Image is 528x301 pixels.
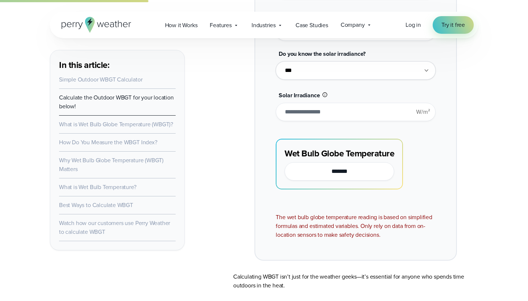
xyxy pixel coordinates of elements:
span: Solar Irradiance [279,91,320,99]
a: Calculate the Outdoor WBGT for your location below! [59,93,174,110]
span: Case Studies [296,21,328,30]
a: Simple Outdoor WBGT Calculator [59,75,142,84]
a: Log in [406,21,421,29]
a: How Do You Measure the WBGT Index? [59,138,157,146]
a: Best Ways to Calculate WBGT [59,201,133,209]
span: Wind Speed [279,11,310,19]
span: Do you know the solar irradiance? [279,50,366,58]
div: The wet bulb globe temperature reading is based on simplified formulas and estimated variables. O... [276,213,435,239]
span: Industries [252,21,276,30]
a: Watch how our customers use Perry Weather to calculate WBGT [59,219,170,236]
a: Try it free [433,16,474,34]
h3: In this article: [59,59,176,71]
a: Case Studies [289,18,334,33]
span: Company [341,21,365,29]
a: What is Wet Bulb Globe Temperature (WBGT)? [59,120,173,128]
p: Calculating WBGT isn’t just for the weather geeks—it’s essential for anyone who spends time outdo... [233,272,478,290]
a: How it Works [159,18,204,33]
span: How it Works [165,21,198,30]
span: Features [210,21,232,30]
a: What is Wet Bulb Temperature? [59,183,136,191]
a: Why Wet Bulb Globe Temperature (WBGT) Matters [59,156,164,173]
span: Try it free [441,21,465,29]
